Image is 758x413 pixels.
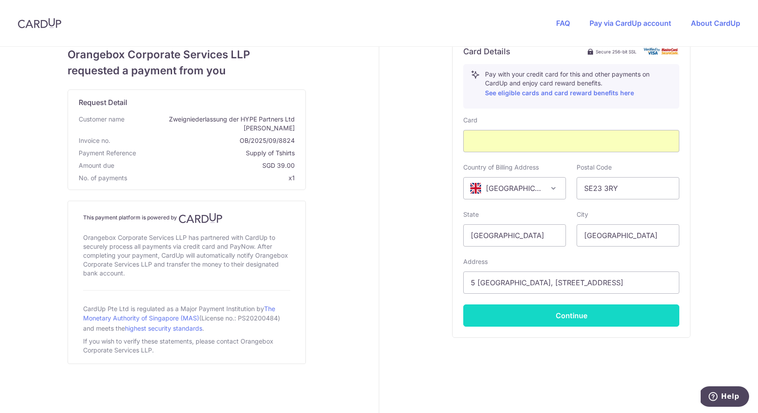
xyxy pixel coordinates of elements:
[691,19,740,28] a: About CardUp
[463,210,479,219] label: State
[79,98,127,107] span: translation missing: en.request_detail
[463,163,539,172] label: Country of Billing Address
[463,116,477,125] label: Card
[179,213,222,223] img: CardUp
[644,48,679,55] img: card secure
[701,386,749,409] iframe: Opens a widget where you can find more information
[83,335,290,356] div: If you wish to verify these statements, please contact Orangebox Corporate Services LLP.
[577,163,612,172] label: Postal Code
[18,18,61,28] img: CardUp
[128,115,295,133] span: Zweigniederlassung der HYPE Partners Ltd [PERSON_NAME]
[596,48,637,55] span: Secure 256-bit SSL
[68,63,306,79] span: requested a payment from you
[83,213,290,223] h4: This payment platform is powered by
[118,161,295,170] span: SGD 39.00
[577,177,679,199] input: Example 123456
[83,231,290,279] div: Orangebox Corporate Services LLP has partnered with CardUp to securely process all payments via c...
[79,136,110,145] span: Invoice no.
[114,136,295,145] span: OB/2025/09/8824
[577,210,588,219] label: City
[485,89,634,97] a: See eligible cards and card reward benefits here
[463,177,566,199] span: United Kingdom
[79,161,114,170] span: Amount due
[79,149,136,157] span: translation missing: en.payment_reference
[289,174,295,182] span: x1
[463,46,510,57] h6: Card Details
[556,19,570,28] a: FAQ
[83,301,290,335] div: CardUp Pte Ltd is regulated as a Major Payment Institution by (License no.: PS20200484) and meets...
[590,19,671,28] a: Pay via CardUp account
[463,257,488,266] label: Address
[471,136,672,146] iframe: Secure card payment input frame
[68,47,306,63] span: Orangebox Corporate Services LLP
[485,70,672,98] p: Pay with your credit card for this and other payments on CardUp and enjoy card reward benefits.
[79,115,124,133] span: Customer name
[463,304,679,327] button: Continue
[125,324,202,332] a: highest security standards
[140,149,295,158] span: Supply of Tshirts
[464,178,565,199] span: United Kingdom
[79,174,127,182] span: No. of payments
